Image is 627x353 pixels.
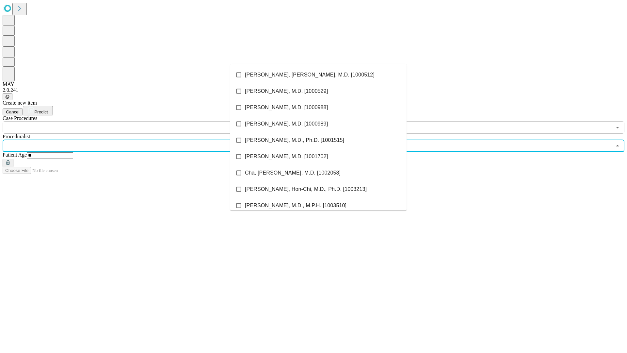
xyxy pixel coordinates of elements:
[6,109,20,114] span: Cancel
[3,93,12,100] button: @
[245,104,328,111] span: [PERSON_NAME], M.D. [1000988]
[245,169,341,177] span: Cha, [PERSON_NAME], M.D. [1002058]
[3,134,30,139] span: Proceduralist
[613,123,622,132] button: Open
[245,153,328,160] span: [PERSON_NAME], M.D. [1001702]
[245,120,328,128] span: [PERSON_NAME], M.D. [1000989]
[3,109,23,115] button: Cancel
[245,202,346,210] span: [PERSON_NAME], M.D., M.P.H. [1003510]
[613,141,622,150] button: Close
[245,87,328,95] span: [PERSON_NAME], M.D. [1000529]
[3,100,37,106] span: Create new item
[3,115,37,121] span: Scheduled Procedure
[3,152,27,158] span: Patient Age
[3,87,624,93] div: 2.0.241
[34,109,48,114] span: Predict
[245,71,375,79] span: [PERSON_NAME], [PERSON_NAME], M.D. [1000512]
[3,81,624,87] div: MAY
[5,94,10,99] span: @
[23,106,53,115] button: Predict
[245,185,367,193] span: [PERSON_NAME], Hon-Chi, M.D., Ph.D. [1003213]
[245,136,344,144] span: [PERSON_NAME], M.D., Ph.D. [1001515]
